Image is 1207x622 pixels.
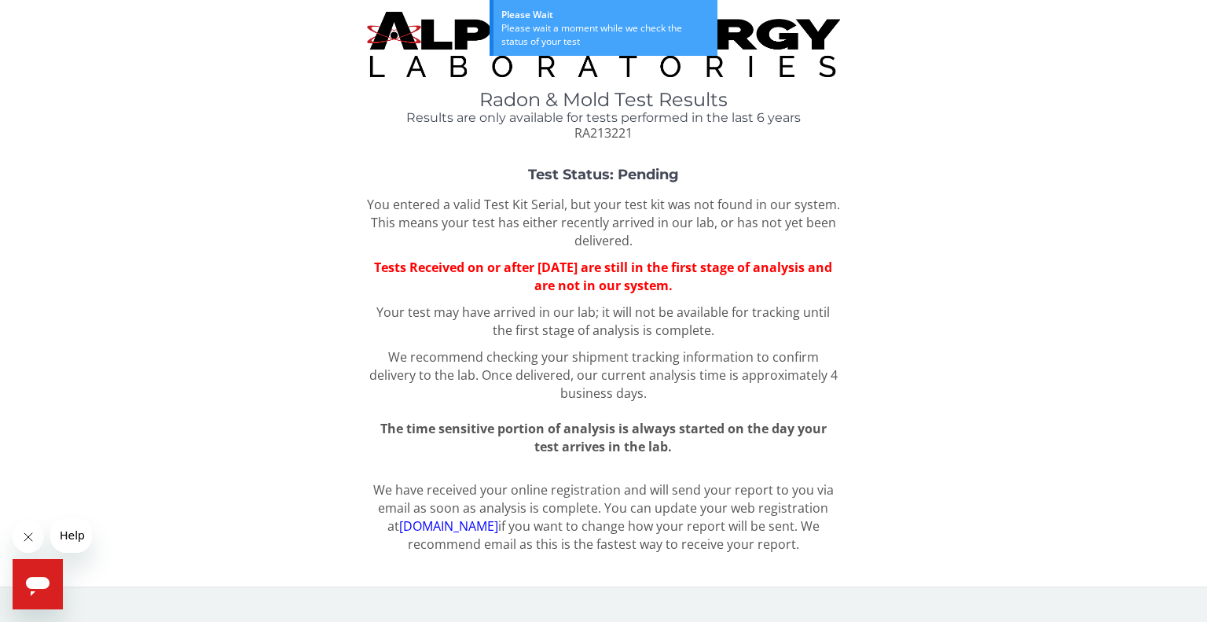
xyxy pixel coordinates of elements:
[501,21,710,48] div: Please wait a moment while we check the status of your test
[367,12,840,77] img: TightCrop.jpg
[574,124,633,142] span: RA213221
[399,517,498,535] a: [DOMAIN_NAME]
[380,420,827,455] span: The time sensitive portion of analysis is always started on the day your test arrives in the lab.
[13,521,44,553] iframe: Close message
[369,348,819,384] span: We recommend checking your shipment tracking information to confirm delivery to the lab.
[367,111,840,125] h4: Results are only available for tests performed in the last 6 years
[50,518,92,553] iframe: Message from company
[528,166,679,183] strong: Test Status: Pending
[367,304,840,340] p: Your test may have arrived in our lab; it will not be available for tracking until the first stag...
[367,90,840,110] h1: Radon & Mold Test Results
[482,366,838,402] span: Once delivered, our current analysis time is approximately 4 business days.
[13,559,63,609] iframe: Button to launch messaging window
[374,259,832,294] span: Tests Received on or after [DATE] are still in the first stage of analysis and are not in our sys...
[501,8,710,21] div: Please Wait
[367,481,840,553] p: We have received your online registration and will send your report to you via email as soon as a...
[367,196,840,250] p: You entered a valid Test Kit Serial, but your test kit was not found in our system. This means yo...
